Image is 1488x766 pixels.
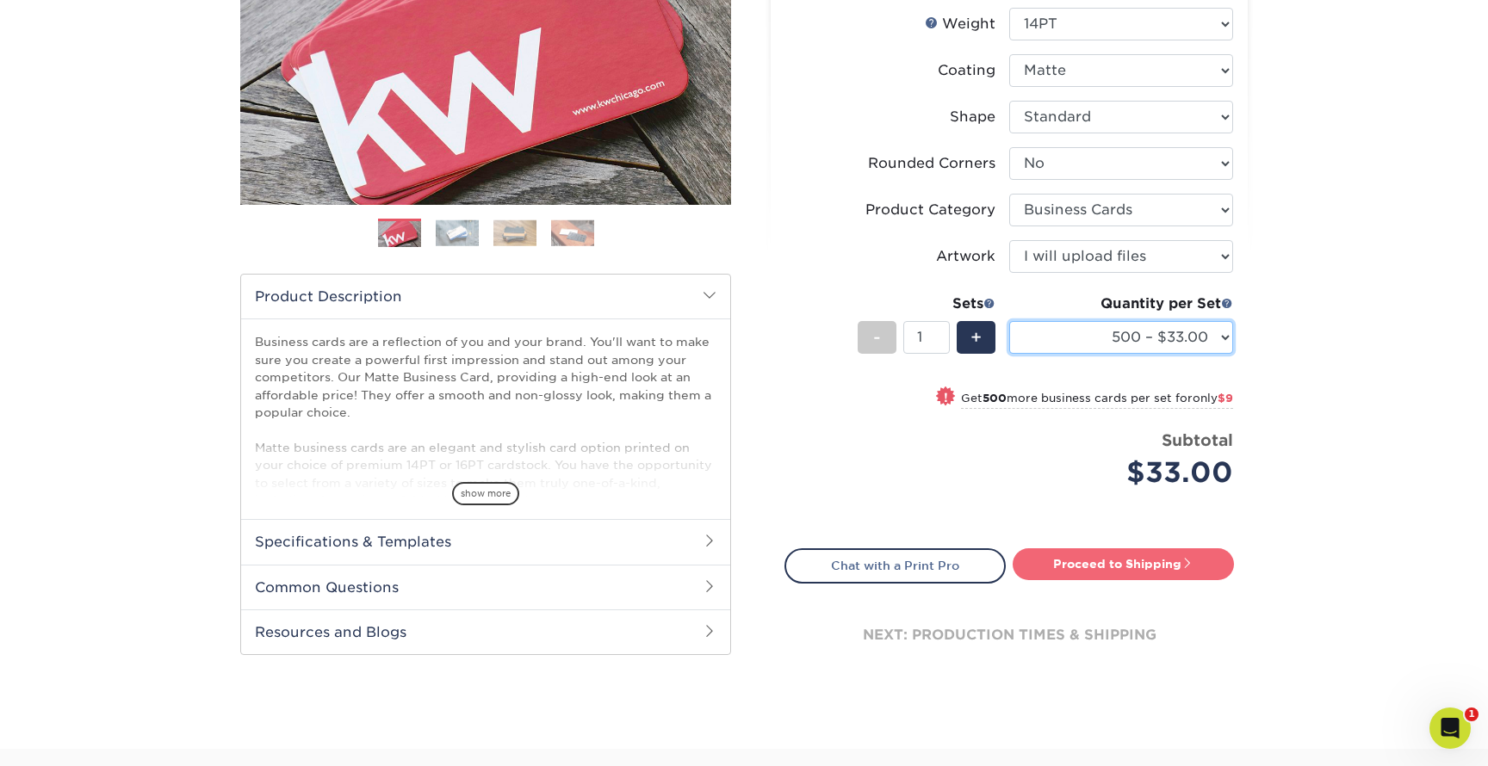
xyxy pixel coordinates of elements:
h2: Product Description [241,275,730,318]
span: + [970,324,982,350]
span: only [1193,392,1233,405]
span: 1 [1465,707,1479,721]
p: Business cards are a reflection of you and your brand. You'll want to make sure you create a powe... [255,333,716,578]
img: Business Cards 03 [493,219,536,246]
img: Business Cards 02 [436,219,479,246]
img: Business Cards 04 [551,219,594,246]
div: Product Category [865,200,995,220]
small: Get more business cards per set for [961,392,1233,409]
h2: Resources and Blogs [241,609,730,654]
span: - [873,324,881,350]
span: $9 [1218,392,1233,405]
div: $33.00 [1022,452,1233,493]
div: Rounded Corners [868,153,995,174]
div: next: production times & shipping [784,584,1234,687]
div: Shape [950,107,995,127]
div: Sets [858,293,995,314]
div: Coating [938,60,995,81]
span: show more [452,482,519,505]
img: Business Cards 01 [378,213,421,256]
div: Weight [925,14,995,34]
strong: Subtotal [1162,430,1233,449]
a: Proceed to Shipping [1013,548,1234,579]
h2: Common Questions [241,565,730,609]
a: Chat with a Print Pro [784,548,1006,583]
iframe: Intercom live chat [1429,707,1471,749]
h2: Specifications & Templates [241,519,730,564]
div: Quantity per Set [1009,293,1233,314]
strong: 500 [983,392,1007,405]
div: Artwork [936,246,995,267]
span: ! [944,388,948,406]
